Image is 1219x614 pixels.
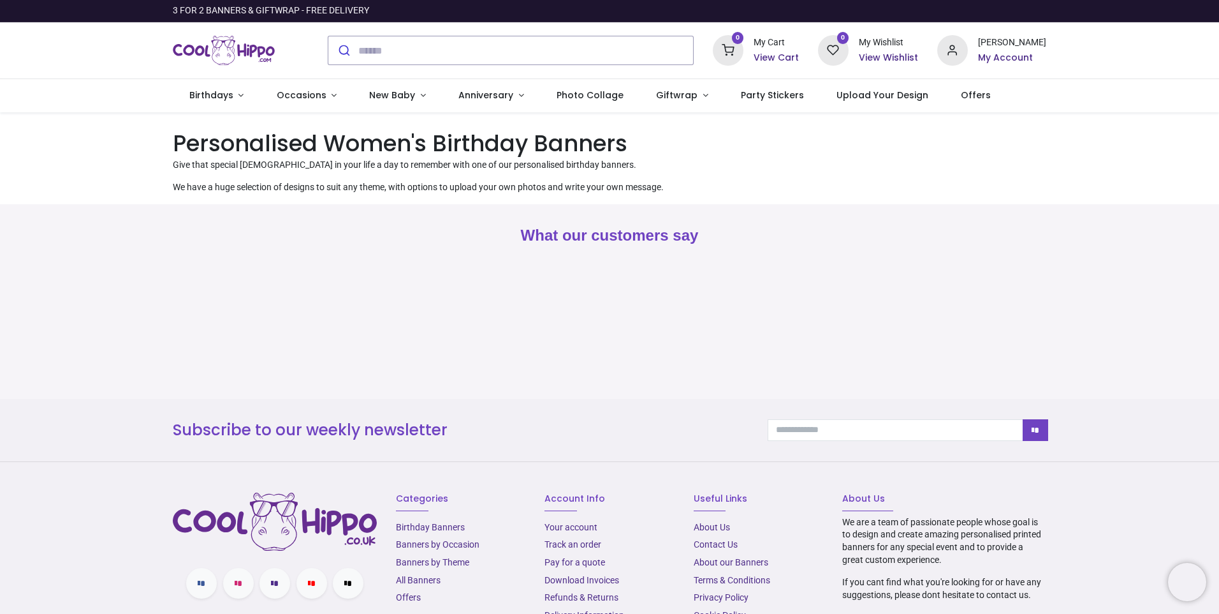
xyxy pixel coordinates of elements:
[277,89,326,101] span: Occasions
[544,539,601,550] a: Track an order
[189,89,233,101] span: Birthdays
[173,419,748,441] h3: Subscribe to our weekly newsletter
[732,32,744,44] sup: 0
[694,592,748,603] a: Privacy Policy
[639,79,724,112] a: Giftwrap
[694,522,730,532] a: About Us​
[859,52,918,64] a: View Wishlist
[328,36,358,64] button: Submit
[818,45,849,55] a: 0
[978,36,1046,49] div: [PERSON_NAME]
[544,575,619,585] a: Download Invoices
[396,575,441,585] a: All Banners
[842,493,1046,505] h6: About Us
[694,493,823,505] h6: Useful Links
[694,539,738,550] a: Contact Us
[544,557,605,567] a: Pay for a quote
[656,89,697,101] span: Giftwrap
[544,522,597,532] a: Your account
[173,181,1046,194] p: We have a huge selection of designs to suit any theme, with options to upload your own photos and...
[173,79,260,112] a: Birthdays
[859,36,918,49] div: My Wishlist
[442,79,540,112] a: Anniversary
[396,493,525,505] h6: Categories
[778,4,1046,17] iframe: Customer reviews powered by Trustpilot
[173,33,275,68] img: Cool Hippo
[544,592,618,603] a: Refunds & Returns
[396,557,469,567] a: Banners by Theme
[961,89,991,101] span: Offers
[396,522,465,532] a: Birthday Banners
[458,89,513,101] span: Anniversary
[544,493,674,505] h6: Account Info
[842,576,1046,601] p: If you cant find what you're looking for or have any suggestions, please dont hesitate to contact...
[353,79,442,112] a: New Baby
[713,45,743,55] a: 0
[741,89,804,101] span: Party Stickers
[173,159,1046,172] p: Give that special [DEMOGRAPHIC_DATA] in your life a day to remember with one of our personalised ...
[842,516,1046,566] p: We are a team of passionate people whose goal is to design and create amazing personalised printe...
[978,52,1046,64] a: My Account
[173,33,275,68] a: Logo of Cool Hippo
[557,89,624,101] span: Photo Collage
[396,592,421,603] a: Offers
[1168,563,1206,601] iframe: Brevo live chat
[173,4,369,17] div: 3 FOR 2 BANNERS & GIFTWRAP - FREE DELIVERY
[173,225,1046,246] h2: What our customers say
[837,32,849,44] sup: 0
[173,128,1046,159] h1: Personalised Women's Birthday Banners
[694,575,770,585] a: Terms & Conditions
[694,557,768,567] a: About our Banners
[836,89,928,101] span: Upload Your Design
[754,36,799,49] div: My Cart
[754,52,799,64] a: View Cart
[260,79,353,112] a: Occasions
[396,539,479,550] a: Banners by Occasion
[369,89,415,101] span: New Baby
